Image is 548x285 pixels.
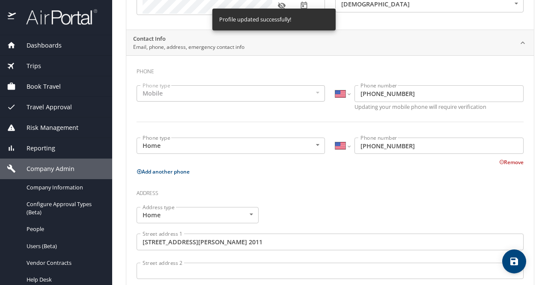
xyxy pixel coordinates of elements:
[17,9,97,25] img: airportal-logo.png
[502,249,526,273] button: save
[27,183,102,192] span: Company Information
[133,43,244,51] p: Email, phone, address, emergency contact info
[499,159,524,166] button: Remove
[16,82,61,91] span: Book Travel
[16,123,78,132] span: Risk Management
[137,138,325,154] div: Home
[16,41,62,50] span: Dashboards
[137,168,190,175] button: Add another phone
[137,62,524,77] h3: Phone
[354,104,524,110] p: Updating your mobile phone will require verification
[133,35,244,43] h2: Contact Info
[27,225,102,233] span: People
[137,184,524,198] h3: Address
[137,85,325,102] div: Mobile
[27,276,102,284] span: Help Desk
[219,11,291,28] div: Profile updated successfully!
[16,144,55,153] span: Reporting
[8,9,17,25] img: icon-airportal.png
[16,102,72,112] span: Travel Approval
[27,259,102,267] span: Vendor Contracts
[16,61,41,71] span: Trips
[126,30,534,56] div: Contact InfoEmail, phone, address, emergency contact info
[27,242,102,250] span: Users (Beta)
[137,207,259,223] div: Home
[27,200,102,216] span: Configure Approval Types (Beta)
[16,164,74,174] span: Company Admin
